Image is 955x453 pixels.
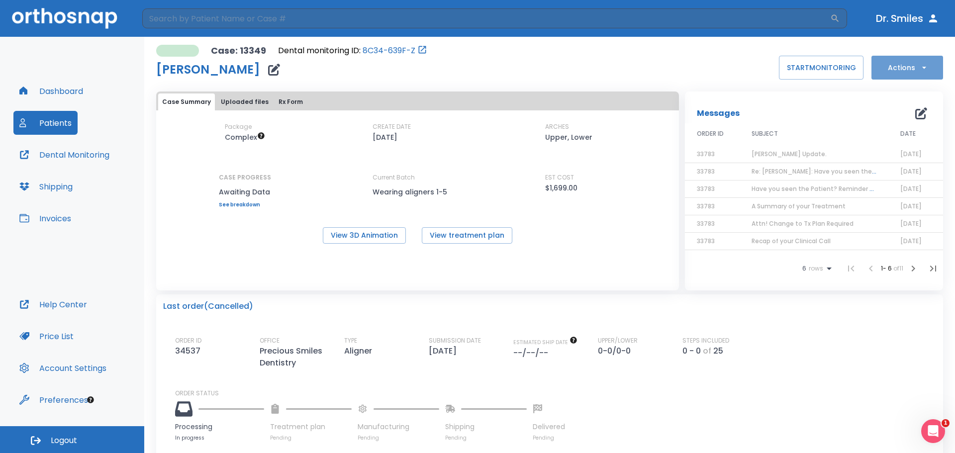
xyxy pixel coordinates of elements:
[871,56,943,80] button: Actions
[373,131,397,143] p: [DATE]
[373,173,462,182] p: Current Batch
[344,345,376,357] p: Aligner
[900,219,922,228] span: [DATE]
[779,56,863,80] button: STARTMONITORING
[697,167,715,176] span: 33783
[175,434,264,442] p: In progress
[598,345,635,357] p: 0-0/0-0
[260,336,280,345] p: OFFICE
[752,184,928,193] span: Have you seen the Patient? Reminder to Start Monitoring
[697,129,724,138] span: ORDER ID
[211,45,266,57] p: Case: 13349
[175,345,204,357] p: 34537
[270,434,352,442] p: Pending
[900,184,922,193] span: [DATE]
[12,8,117,28] img: Orthosnap
[697,237,715,245] span: 33783
[598,336,638,345] p: UPPER/LOWER
[513,347,552,359] p: --/--/--
[900,237,922,245] span: [DATE]
[13,324,80,348] button: Price List
[358,422,439,432] p: Manufacturing
[175,422,264,432] p: Processing
[13,206,77,230] button: Invoices
[270,422,352,432] p: Treatment plan
[900,167,922,176] span: [DATE]
[225,132,265,142] span: Up to 50 Steps (100 aligners)
[445,434,527,442] p: Pending
[752,219,854,228] span: Attn! Change to Tx Plan Required
[13,111,78,135] button: Patients
[533,422,565,432] p: Delivered
[217,93,273,110] button: Uploaded files
[900,150,922,158] span: [DATE]
[175,389,936,398] p: ORDER STATUS
[697,184,715,193] span: 33783
[13,143,115,167] button: Dental Monitoring
[219,173,271,182] p: CASE PROGRESS
[13,356,112,380] button: Account Settings
[697,107,740,119] p: Messages
[893,264,903,272] span: of 11
[175,336,201,345] p: ORDER ID
[545,122,569,131] p: ARCHES
[697,202,715,210] span: 33783
[363,45,415,57] a: 8C34-639F-Z
[158,93,677,110] div: tabs
[158,93,215,110] button: Case Summary
[429,345,461,357] p: [DATE]
[323,227,406,244] button: View 3D Animation
[13,79,89,103] button: Dashboard
[697,150,715,158] span: 33783
[697,219,715,228] span: 33783
[429,336,481,345] p: SUBMISSION DATE
[872,9,943,27] button: Dr. Smiles
[921,419,945,443] iframe: Intercom live chat
[752,202,846,210] span: A Summary of your Treatment
[142,8,830,28] input: Search by Patient Name or Case #
[881,264,893,272] span: 1 - 6
[533,434,565,442] p: Pending
[752,237,831,245] span: Recap of your Clinical Call
[51,435,77,446] span: Logout
[713,345,723,357] p: 25
[13,388,94,412] button: Preferences
[358,434,439,442] p: Pending
[703,345,711,357] p: of
[275,93,307,110] button: Rx Form
[802,265,806,272] span: 6
[344,336,357,345] p: TYPE
[445,422,527,432] p: Shipping
[900,202,922,210] span: [DATE]
[545,131,592,143] p: Upper, Lower
[682,345,701,357] p: 0 - 0
[156,64,260,76] h1: [PERSON_NAME]
[278,45,361,57] p: Dental monitoring ID:
[513,339,577,346] span: The date will be available after approving treatment plan
[13,175,79,198] button: Shipping
[752,129,778,138] span: SUBJECT
[219,202,271,208] a: See breakdown
[682,336,729,345] p: STEPS INCLUDED
[545,173,574,182] p: EST COST
[942,419,950,427] span: 1
[545,182,577,194] p: $1,699.00
[163,300,253,312] p: Last order(Cancelled)
[422,227,512,244] button: View treatment plan
[86,395,95,404] div: Tooltip anchor
[260,345,344,369] p: Precious Smiles Dentistry
[373,186,462,198] p: Wearing aligners 1-5
[219,186,271,198] p: Awaiting Data
[752,150,827,158] span: [PERSON_NAME] Update.
[373,122,411,131] p: CREATE DATE
[13,292,93,316] button: Help Center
